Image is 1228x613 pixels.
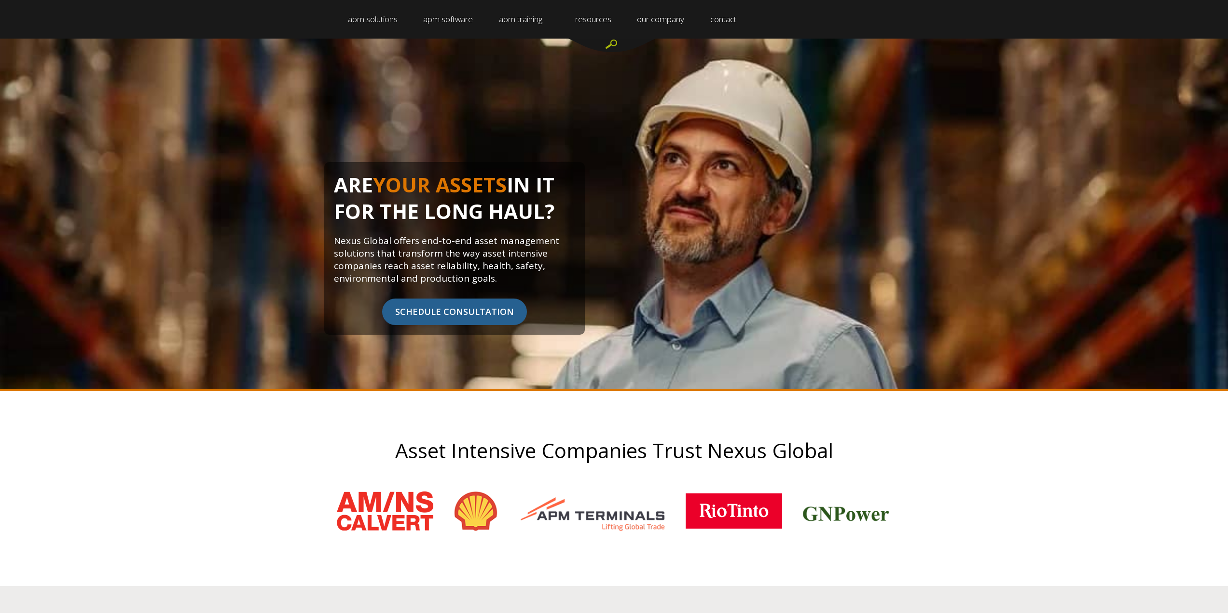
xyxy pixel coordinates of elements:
[337,491,433,531] img: amns_logo
[801,490,891,533] img: client_logos_gnpower
[453,490,499,533] img: shell-logo
[334,172,575,234] h1: ARE IN IT FOR THE LONG HAUL?
[519,490,667,533] img: apm-terminals-logo
[382,299,527,325] span: SCHEDULE CONSULTATION
[334,234,575,285] p: Nexus Global offers end-to-end asset management solutions that transform the way asset intensive ...
[373,171,507,198] span: YOUR ASSETS
[301,439,928,462] h2: Asset Intensive Companies Trust Nexus Global
[686,493,782,529] img: rio_tinto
